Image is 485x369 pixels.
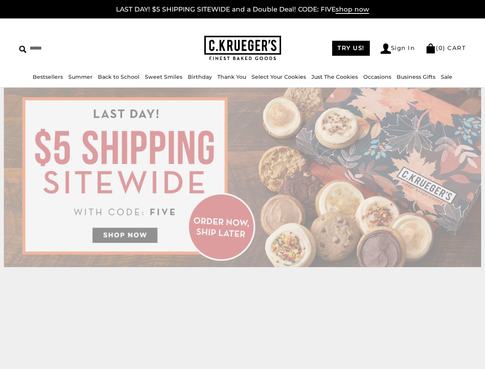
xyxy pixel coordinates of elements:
input: Search [19,42,121,54]
a: Back to School [98,73,139,80]
img: Account [381,43,391,54]
a: Business Gifts [397,73,435,80]
a: Sign In [381,43,415,54]
a: Select Your Cookies [252,73,306,80]
a: TRY US! [332,41,370,56]
a: (0) CART [425,44,466,52]
img: Search [19,46,26,53]
a: Birthday [188,73,212,80]
span: shop now [336,5,369,14]
a: Sale [441,73,452,80]
img: Bag [425,43,436,53]
span: 0 [439,44,443,52]
a: Occasions [363,73,391,80]
a: LAST DAY! $5 SHIPPING SITEWIDE and a Double Deal! CODE: FIVEshop now [116,5,369,14]
a: Bestsellers [33,73,63,80]
a: Thank You [217,73,246,80]
a: Summer [68,73,93,80]
a: Sweet Smiles [145,73,182,80]
a: Just The Cookies [311,73,358,80]
img: C.Krueger's Special Offer [4,88,481,267]
img: C.KRUEGER'S [204,36,281,61]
